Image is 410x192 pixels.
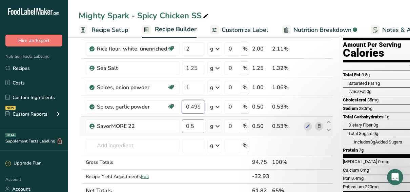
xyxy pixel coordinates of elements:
div: g [210,103,213,111]
span: 0g [370,139,375,145]
span: 0mg [360,168,369,173]
span: Sodium [343,106,358,111]
span: Total Sugars [348,131,372,136]
span: Potassium [343,184,364,189]
span: Fat [348,89,366,94]
div: g [210,141,213,150]
span: 0g [367,89,371,94]
div: Amount Per Serving [343,42,401,48]
div: 1.32% [272,64,301,72]
div: Custom Reports [5,111,47,118]
span: Saturated Fat [348,81,374,86]
span: 1g [375,81,380,86]
a: Customize Label [210,22,268,38]
div: g [210,83,213,92]
div: 1.00 [252,83,269,92]
span: [MEDICAL_DATA] [343,159,377,164]
span: Total Fat [343,72,361,77]
button: Hire an Expert [5,35,62,46]
span: 3.5g [362,72,370,77]
div: 0.53% [272,103,301,111]
div: g [210,122,213,130]
span: 0.4mg [351,176,364,181]
div: SavorMORE 22 [97,122,175,130]
div: 1.06% [272,83,301,92]
div: 2.11% [272,45,301,53]
div: g [210,64,213,72]
span: 280mg [359,106,372,111]
span: Recipe Builder [155,25,197,34]
iframe: Intercom live chat [387,169,403,185]
div: Spices, garlic powder [97,103,167,111]
div: 1.25 [252,64,269,72]
div: 0.53% [272,122,301,130]
span: Dietary Fiber [348,122,372,128]
span: 0g [373,131,378,136]
span: Cholesterol [343,97,366,102]
span: Customize Label [222,25,268,35]
span: 35mg [367,97,378,102]
span: Nutrition Breakdown [293,25,351,35]
span: 0g [373,122,378,128]
div: NEW [5,106,16,110]
span: Iron [343,176,350,181]
div: 100% [272,158,301,166]
div: -32.93 [252,172,269,180]
div: 0.50 [252,122,269,130]
div: Recipe Yield Adjustments [86,173,179,180]
div: BETA [5,133,16,137]
span: Includes Added Sugars [354,139,402,145]
div: 2.00 [252,45,269,53]
div: 94.75 [252,158,269,166]
span: 220mg [365,184,378,189]
span: 7g [359,148,364,153]
span: Calcium [343,168,359,173]
div: Calories [343,48,401,58]
div: Sea Salt [97,64,175,72]
input: Add Ingredient [86,139,179,152]
div: Gross Totals [86,159,179,166]
a: Recipe Setup [79,22,128,38]
div: g [210,45,213,53]
a: Nutrition Breakdown [282,22,357,38]
div: Mighty Spark - Spicy Chicken SS [79,9,210,22]
div: Spices, onion powder [97,83,167,92]
div: 0.50 [252,103,269,111]
span: Recipe Setup [91,25,128,35]
span: Edit [141,173,149,180]
span: Protein [343,148,358,153]
a: Recipe Builder [142,22,197,38]
span: 0mcg [378,159,389,164]
i: Trans [348,89,360,94]
div: Rice flour, white, unenriched [97,45,167,53]
div: Upgrade Plan [5,160,41,167]
span: Total Carbohydrates [343,114,384,119]
span: 1g [385,114,389,119]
